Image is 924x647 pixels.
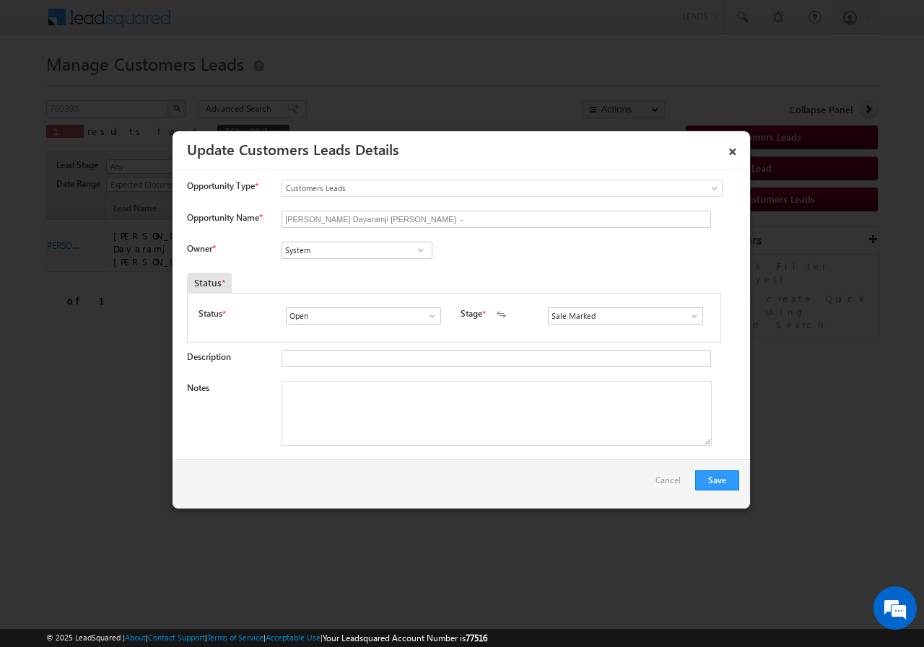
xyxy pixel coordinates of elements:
[207,633,263,642] a: Terms of Service
[323,633,487,643] span: Your Leadsquared Account Number is
[187,351,231,362] label: Description
[125,633,146,642] a: About
[461,307,482,320] label: Stage
[187,243,215,254] label: Owner
[655,470,688,498] a: Cancel
[187,382,209,393] label: Notes
[286,307,441,325] input: Type to Search
[282,180,723,197] a: Customers Leads
[282,242,432,259] input: Type to Search
[419,309,437,323] a: Show All Items
[681,309,699,323] a: Show All Items
[187,212,262,223] label: Opportunity Name
[187,180,255,193] span: Opportunity Type
[548,307,703,325] input: Type to Search
[720,136,745,162] a: ×
[199,307,222,320] label: Status
[695,470,739,490] button: Save
[282,182,663,195] span: Customers Leads
[411,243,430,258] a: Show All Items
[46,631,487,645] span: © 2025 LeadSquared | | | | |
[187,273,232,293] div: Status
[266,633,321,642] a: Acceptable Use
[466,633,487,643] span: 77516
[187,138,399,159] a: Update Customers Leads Details
[148,633,205,642] a: Contact Support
